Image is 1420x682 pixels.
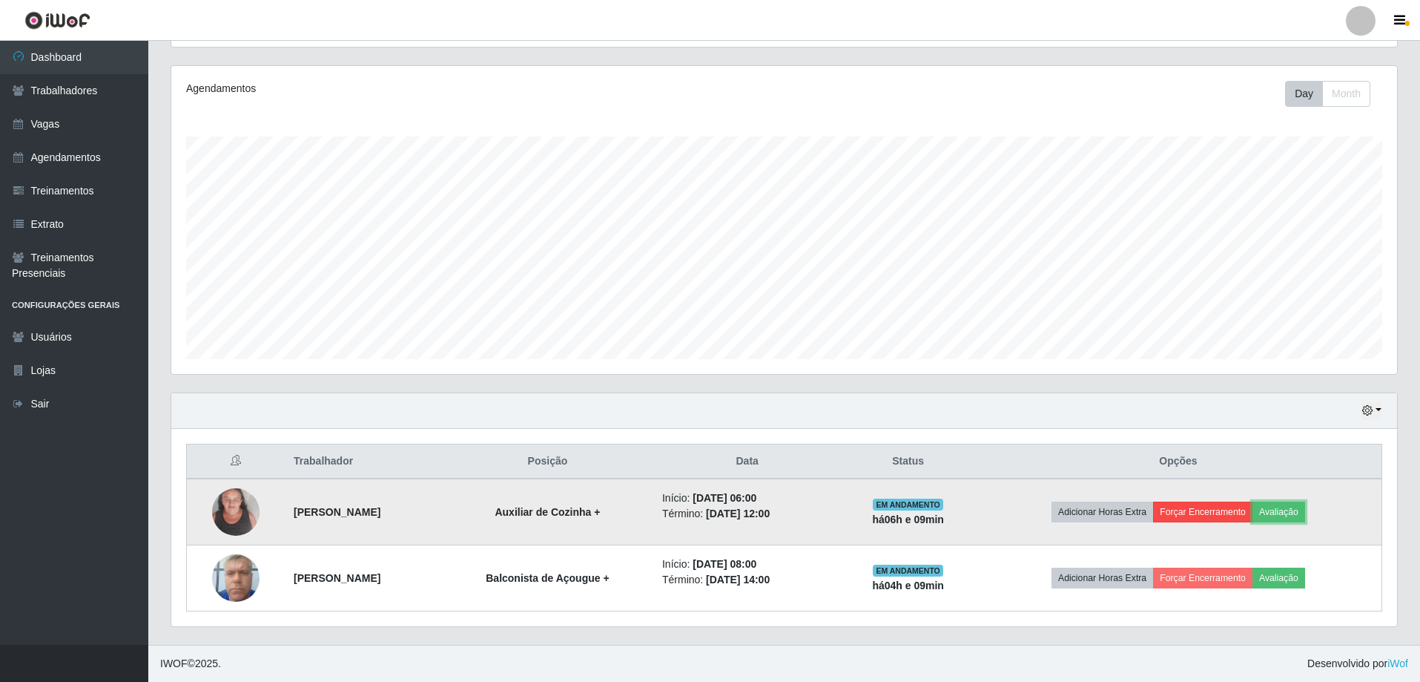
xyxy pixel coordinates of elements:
[1322,81,1370,107] button: Month
[24,11,90,30] img: CoreUI Logo
[706,574,770,586] time: [DATE] 14:00
[693,492,756,504] time: [DATE] 06:00
[872,580,944,591] strong: há 04 h e 09 min
[1051,502,1153,522] button: Adicionar Horas Extra
[662,491,832,506] li: Início:
[212,480,260,543] img: 1737544290674.jpeg
[662,506,832,522] li: Término:
[873,565,943,577] span: EM ANDAMENTO
[294,572,380,584] strong: [PERSON_NAME]
[160,658,188,669] span: IWOF
[160,656,221,672] span: © 2025 .
[841,445,974,479] th: Status
[486,572,609,584] strong: Balconista de Açougue +
[662,557,832,572] li: Início:
[1252,568,1305,588] button: Avaliação
[1307,656,1408,672] span: Desenvolvido por
[1285,81,1382,107] div: Toolbar with button groups
[975,445,1382,479] th: Opções
[212,546,260,609] img: 1747678149354.jpeg
[706,508,770,519] time: [DATE] 12:00
[442,445,653,479] th: Posição
[1051,568,1153,588] button: Adicionar Horas Extra
[1153,502,1252,522] button: Forçar Encerramento
[1387,658,1408,669] a: iWof
[872,514,944,525] strong: há 06 h e 09 min
[1285,81,1370,107] div: First group
[1153,568,1252,588] button: Forçar Encerramento
[873,499,943,511] span: EM ANDAMENTO
[285,445,442,479] th: Trabalhador
[186,81,672,96] div: Agendamentos
[495,506,600,518] strong: Auxiliar de Cozinha +
[662,572,832,588] li: Término:
[653,445,841,479] th: Data
[693,558,756,570] time: [DATE] 08:00
[1252,502,1305,522] button: Avaliação
[294,506,380,518] strong: [PERSON_NAME]
[1285,81,1323,107] button: Day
